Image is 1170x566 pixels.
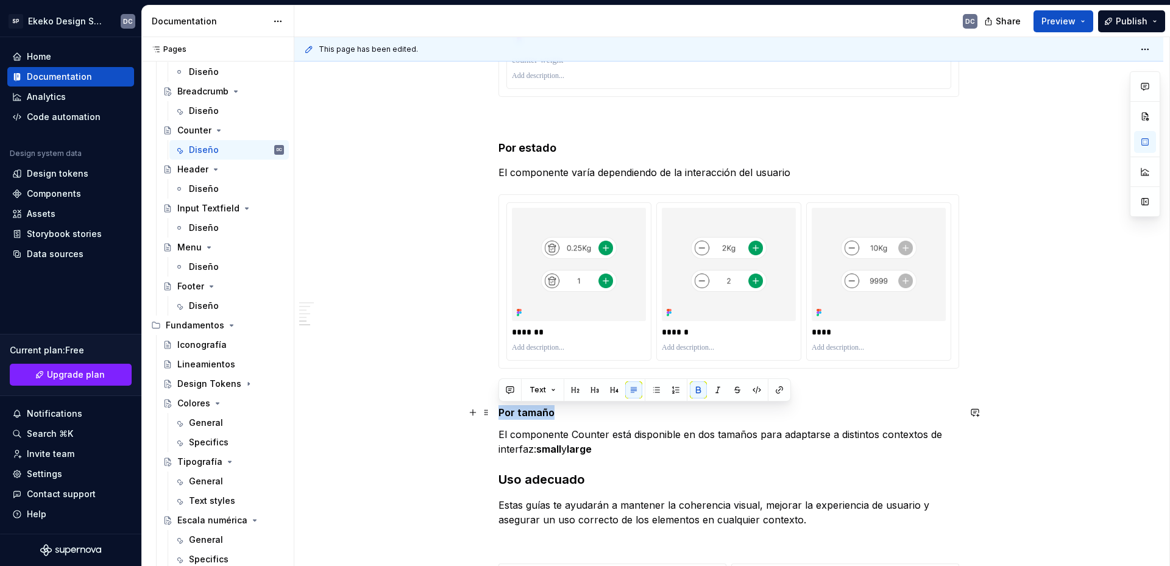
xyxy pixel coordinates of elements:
p: Estas guías te ayudarán a mantener la coherencia visual, mejorar la experiencia de usuario y aseg... [498,498,959,527]
div: DC [277,144,282,156]
a: Upgrade plan [10,364,132,386]
a: General [169,530,289,550]
div: Documentation [27,71,92,83]
a: Settings [7,464,134,484]
div: Current plan : Free [10,344,132,356]
button: Help [7,504,134,524]
div: Documentation [152,15,267,27]
div: Fundamentos [166,319,224,331]
div: Escala numérica [177,514,247,526]
div: Tipografía [177,456,222,468]
a: Components [7,184,134,203]
button: Notifications [7,404,134,423]
a: Input Textfield [158,199,289,218]
a: Specifics [169,433,289,452]
div: Assets [27,208,55,220]
div: Search ⌘K [27,428,73,440]
a: Home [7,47,134,66]
div: Components [27,188,81,200]
a: General [169,472,289,491]
div: Storybook stories [27,228,102,240]
a: Lineamientos [158,355,289,374]
div: General [189,475,223,487]
a: Design Tokens [158,374,289,394]
div: Menu [177,241,202,253]
a: Storybook stories [7,224,134,244]
a: Text styles [169,491,289,511]
div: Invite team [27,448,74,460]
a: Code automation [7,107,134,127]
a: Diseño [169,62,289,82]
a: Design tokens [7,164,134,183]
strong: large [567,443,592,455]
a: Data sources [7,244,134,264]
div: Home [27,51,51,63]
strong: small [536,443,561,455]
span: This page has been edited. [319,44,418,54]
div: Specifics [189,553,229,565]
div: Input Textfield [177,202,239,214]
div: Colores [177,397,210,409]
span: Preview [1041,15,1076,27]
a: Analytics [7,87,134,107]
h3: Uso adecuado [498,471,959,488]
span: Upgrade plan [47,369,105,381]
button: Search ⌘K [7,424,134,444]
div: Diseño [189,222,219,234]
div: Settings [27,468,62,480]
svg: Supernova Logo [40,544,101,556]
button: Contact support [7,484,134,504]
span: Share [996,15,1021,27]
a: Assets [7,204,134,224]
p: El componente varía dependiendo de la interacción del usuario [498,165,959,180]
div: Counter [177,124,211,136]
div: Diseño [189,66,219,78]
div: Diseño [189,105,219,117]
a: Counter [158,121,289,140]
a: Footer [158,277,289,296]
div: Code automation [27,111,101,123]
div: SP [9,14,23,29]
button: SPEkeko Design SystemDC [2,8,139,34]
a: Diseño [169,179,289,199]
div: Help [27,508,46,520]
div: Contact support [27,488,96,500]
a: Documentation [7,67,134,87]
p: El componente Counter está disponible en dos tamaños para adaptarse a distintos contextos de inte... [498,427,959,456]
a: Iconografía [158,335,289,355]
a: Breadcrumb [158,82,289,101]
a: Tipografía [158,452,289,472]
button: Preview [1033,10,1093,32]
div: Footer [177,280,204,292]
div: Data sources [27,248,83,260]
div: Notifications [27,408,82,420]
div: Iconografía [177,339,227,351]
div: DC [123,16,133,26]
div: Header [177,163,208,175]
div: Pages [146,44,186,54]
div: Design system data [10,149,82,158]
button: Share [978,10,1029,32]
a: Diseño [169,257,289,277]
a: Escala numérica [158,511,289,530]
div: General [189,534,223,546]
div: Ekeko Design System [28,15,106,27]
strong: Por tamaño [498,406,555,419]
div: Lineamientos [177,358,235,370]
div: Design tokens [27,168,88,180]
a: Colores [158,394,289,413]
button: Publish [1098,10,1165,32]
span: Publish [1116,15,1147,27]
div: Breadcrumb [177,85,229,97]
div: DC [965,16,975,26]
div: Text styles [189,495,235,507]
div: Analytics [27,91,66,103]
div: Specifics [189,436,229,448]
a: Header [158,160,289,179]
div: General [189,417,223,429]
a: General [169,413,289,433]
div: Diseño [189,183,219,195]
a: Invite team [7,444,134,464]
a: Diseño [169,296,289,316]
